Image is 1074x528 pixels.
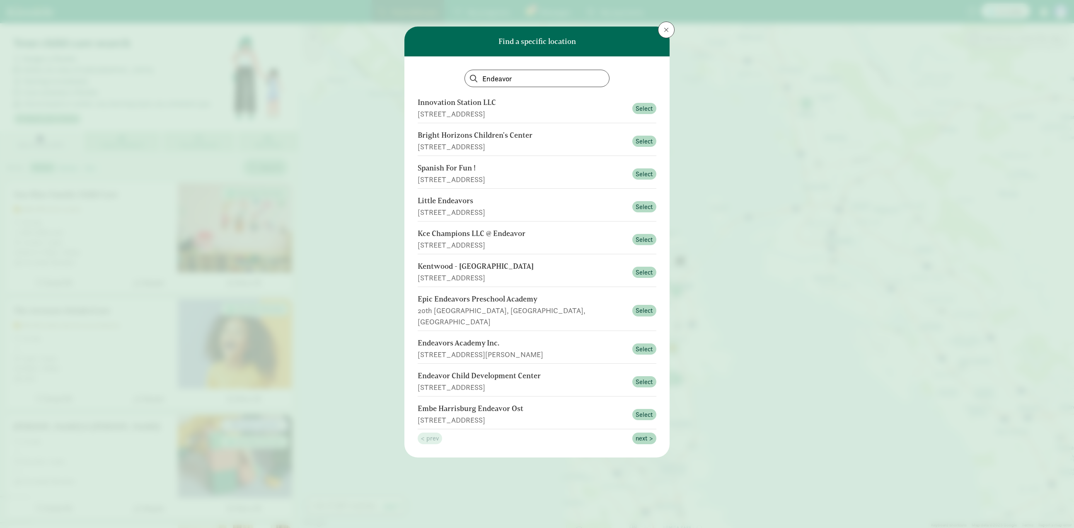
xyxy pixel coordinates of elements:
[418,305,627,327] div: 20th [GEOGRAPHIC_DATA], [GEOGRAPHIC_DATA], [GEOGRAPHIC_DATA]
[636,268,653,277] span: Select
[498,37,576,46] h6: Find a specific location
[418,433,442,444] button: < prev
[636,433,653,443] span: next >
[632,103,656,114] button: Select
[418,290,656,331] button: Epic Endeavors Preschool Academy 20th [GEOGRAPHIC_DATA], [GEOGRAPHIC_DATA], [GEOGRAPHIC_DATA] Select
[418,370,627,382] div: Endeavor Child Development Center
[632,168,656,180] button: Select
[421,433,439,443] span: < prev
[636,344,653,354] span: Select
[418,108,627,119] div: [STREET_ADDRESS]
[418,261,627,272] div: Kentwood - [GEOGRAPHIC_DATA]
[418,94,656,123] button: Innovation Station LLC [STREET_ADDRESS] Select
[418,334,656,364] button: Endeavors Academy Inc. [STREET_ADDRESS][PERSON_NAME] Select
[418,349,627,360] div: [STREET_ADDRESS][PERSON_NAME]
[418,258,656,287] button: Kentwood - [GEOGRAPHIC_DATA] [STREET_ADDRESS] Select
[465,70,609,87] input: Find by name or address
[636,169,653,179] span: Select
[632,433,656,444] button: next >
[418,174,627,185] div: [STREET_ADDRESS]
[418,192,656,221] button: Little Endeavors [STREET_ADDRESS] Select
[418,207,627,218] div: [STREET_ADDRESS]
[636,235,653,245] span: Select
[418,130,627,141] div: Bright Horizons Children's Center
[418,141,627,152] div: [STREET_ADDRESS]
[418,382,627,393] div: [STREET_ADDRESS]
[418,97,627,108] div: Innovation Station LLC
[632,376,656,388] button: Select
[418,294,627,305] div: Epic Endeavors Preschool Academy
[418,159,656,189] button: Spanish For Fun ! [STREET_ADDRESS] Select
[636,104,653,114] span: Select
[418,400,656,429] button: Embe Harrisburg Endeavor Ost [STREET_ADDRESS] Select
[418,403,627,414] div: Embe Harrisburg Endeavor Ost
[636,377,653,387] span: Select
[632,201,656,213] button: Select
[632,267,656,278] button: Select
[632,305,656,316] button: Select
[418,225,656,254] button: Kce Champions LLC @ Endeavor [STREET_ADDRESS] Select
[418,414,627,426] div: [STREET_ADDRESS]
[418,272,627,283] div: [STREET_ADDRESS]
[418,228,627,239] div: Kce Champions LLC @ Endeavor
[632,409,656,421] button: Select
[418,367,656,397] button: Endeavor Child Development Center [STREET_ADDRESS] Select
[636,410,653,420] span: Select
[636,306,653,316] span: Select
[636,202,653,212] span: Select
[418,127,656,156] button: Bright Horizons Children's Center [STREET_ADDRESS] Select
[418,163,627,174] div: Spanish For Fun !
[632,343,656,355] button: Select
[632,234,656,246] button: Select
[636,136,653,146] span: Select
[418,195,627,207] div: Little Endeavors
[632,136,656,147] button: Select
[418,239,627,251] div: [STREET_ADDRESS]
[418,338,627,349] div: Endeavors Academy Inc.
